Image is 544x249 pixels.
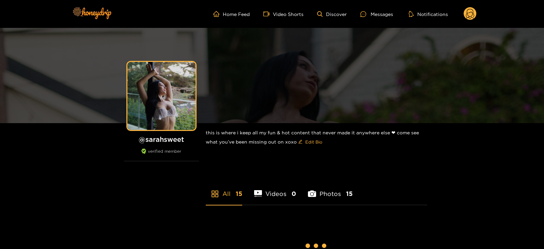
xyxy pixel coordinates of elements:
div: Messages [360,10,393,18]
button: Notifications [407,11,450,17]
span: edit [298,139,302,145]
h1: @ sarahsweet [124,135,199,144]
button: editEdit Bio [297,136,324,147]
span: 15 [236,189,242,198]
div: this is where i keep all my fun & hot content that never made it anywhere else ❤︎︎ come see what ... [206,123,427,153]
span: appstore [211,190,219,198]
li: Photos [308,174,353,205]
span: 15 [346,189,353,198]
span: 0 [292,189,296,198]
li: Videos [254,174,296,205]
a: Video Shorts [263,11,304,17]
span: home [213,11,223,17]
span: video-camera [263,11,273,17]
a: Home Feed [213,11,250,17]
a: Discover [317,11,347,17]
div: verified member [124,149,199,161]
li: All [206,174,242,205]
span: Edit Bio [305,138,322,145]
